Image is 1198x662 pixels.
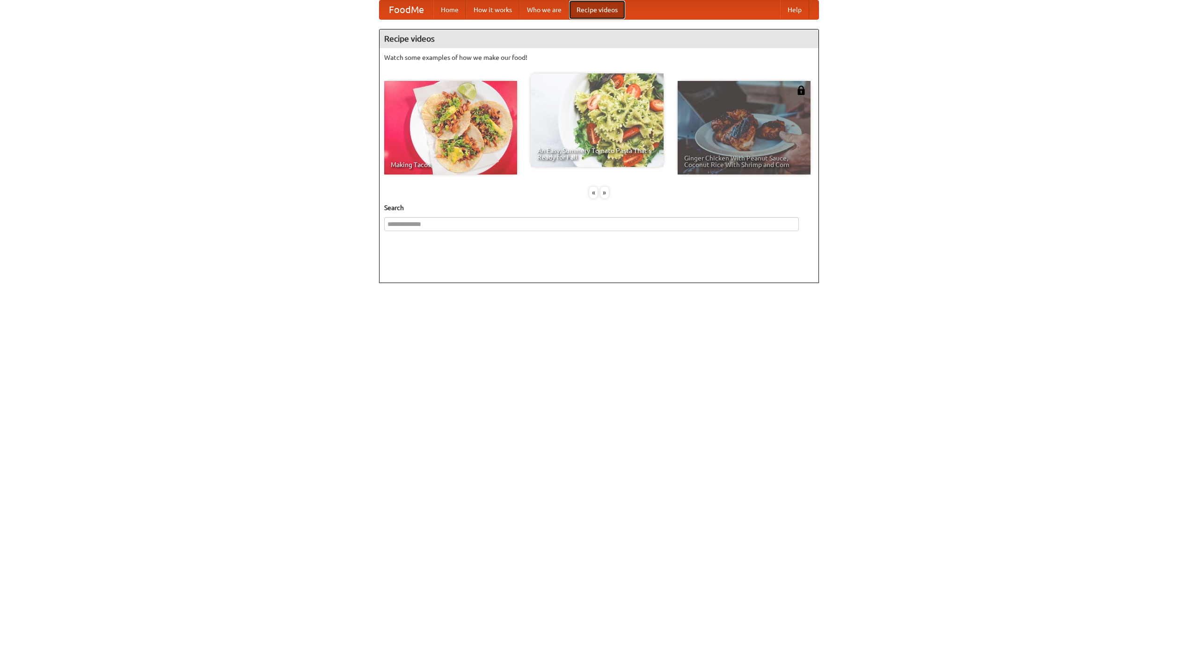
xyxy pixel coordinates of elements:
a: Who we are [519,0,569,19]
p: Watch some examples of how we make our food! [384,53,814,62]
a: Making Tacos [384,81,517,175]
div: » [600,187,609,198]
a: How it works [466,0,519,19]
h5: Search [384,203,814,212]
a: Home [433,0,466,19]
a: An Easy, Summery Tomato Pasta That's Ready for Fall [531,73,664,167]
div: « [589,187,598,198]
a: Help [780,0,809,19]
h4: Recipe videos [380,29,818,48]
span: Making Tacos [391,161,511,168]
span: An Easy, Summery Tomato Pasta That's Ready for Fall [537,147,657,160]
img: 483408.png [796,86,806,95]
a: Recipe videos [569,0,625,19]
a: FoodMe [380,0,433,19]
